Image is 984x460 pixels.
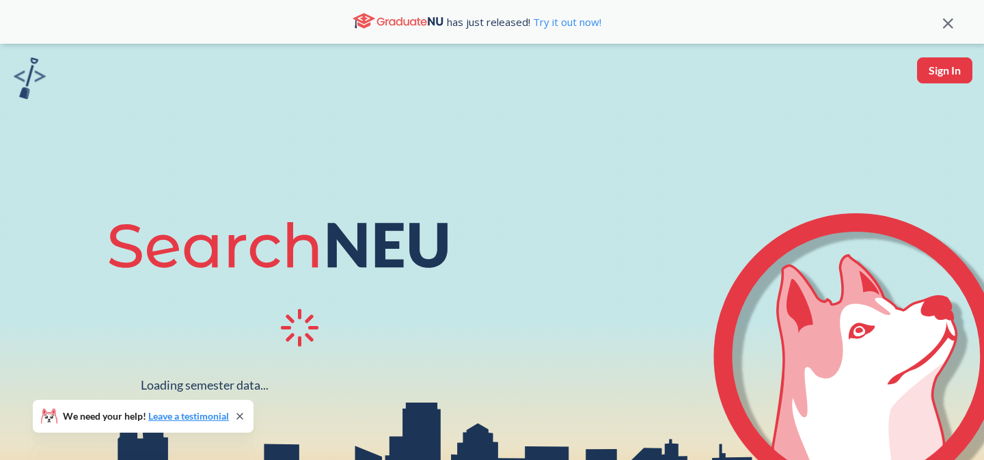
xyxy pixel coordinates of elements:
[14,57,46,99] img: sandbox logo
[141,377,269,393] div: Loading semester data...
[63,411,229,421] span: We need your help!
[530,15,601,29] a: Try it out now!
[917,57,972,83] button: Sign In
[447,14,601,29] span: has just released!
[148,410,229,422] a: Leave a testimonial
[14,57,46,103] a: sandbox logo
